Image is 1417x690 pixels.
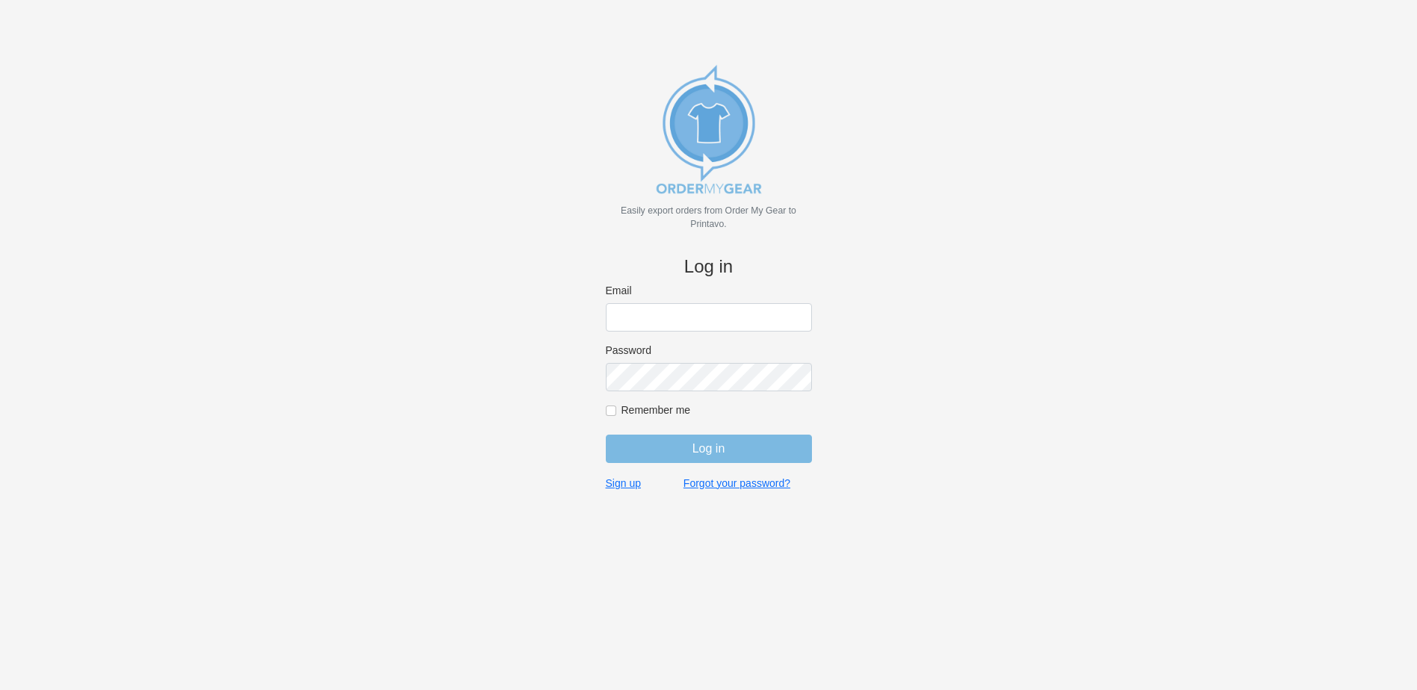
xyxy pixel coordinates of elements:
[606,256,812,278] h4: Log in
[606,344,812,357] label: Password
[621,403,812,417] label: Remember me
[634,55,784,204] img: new_omg_export_logo-652582c309f788888370c3373ec495a74b7b3fc93c8838f76510ecd25890bcc4.png
[683,476,790,490] a: Forgot your password?
[606,435,812,463] input: Log in
[606,476,641,490] a: Sign up
[606,284,812,297] label: Email
[606,204,812,231] p: Easily export orders from Order My Gear to Printavo.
